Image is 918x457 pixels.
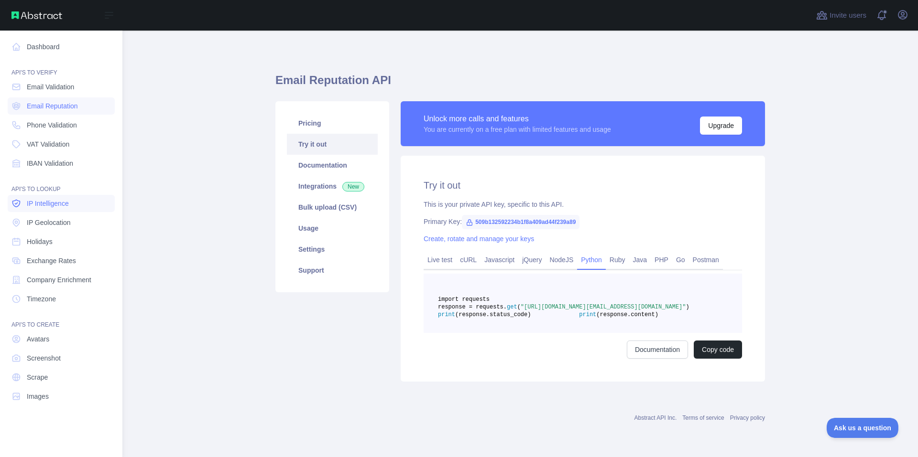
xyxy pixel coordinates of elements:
[27,294,56,304] span: Timezone
[634,414,677,421] a: Abstract API Inc.
[8,57,115,76] div: API'S TO VERIFY
[27,392,49,401] span: Images
[438,296,490,303] span: import requests
[8,78,115,96] a: Email Validation
[689,252,723,267] a: Postman
[8,290,115,308] a: Timezone
[682,414,724,421] a: Terms of service
[596,311,658,318] span: (response.content)
[424,179,742,192] h2: Try it out
[438,311,455,318] span: print
[827,418,899,438] iframe: Toggle Customer Support
[8,97,115,115] a: Email Reputation
[424,125,611,134] div: You are currently on a free plan with limited features and usage
[27,372,48,382] span: Scrape
[686,304,689,310] span: )
[8,233,115,250] a: Holidays
[8,214,115,231] a: IP Geolocation
[8,330,115,348] a: Avatars
[507,304,517,310] span: get
[275,73,765,96] h1: Email Reputation API
[424,113,611,125] div: Unlock more calls and features
[424,235,534,243] a: Create, rotate and manage your keys
[627,340,688,359] a: Documentation
[287,155,378,176] a: Documentation
[517,304,521,310] span: (
[27,256,76,266] span: Exchange Rates
[287,218,378,239] a: Usage
[694,340,742,359] button: Copy code
[287,197,378,218] a: Bulk upload (CSV)
[342,182,364,191] span: New
[579,311,596,318] span: print
[8,174,115,193] div: API'S TO LOOKUP
[27,237,53,246] span: Holidays
[27,159,73,168] span: IBAN Validation
[287,176,378,197] a: Integrations New
[8,195,115,212] a: IP Intelligence
[287,113,378,134] a: Pricing
[27,82,74,92] span: Email Validation
[8,117,115,134] a: Phone Validation
[700,117,742,135] button: Upgrade
[27,120,77,130] span: Phone Validation
[8,350,115,367] a: Screenshot
[287,239,378,260] a: Settings
[456,252,481,267] a: cURL
[830,10,866,21] span: Invite users
[730,414,765,421] a: Privacy policy
[27,139,69,149] span: VAT Validation
[27,199,69,208] span: IP Intelligence
[546,252,577,267] a: NodeJS
[814,8,868,23] button: Invite users
[672,252,689,267] a: Go
[287,260,378,281] a: Support
[27,353,61,363] span: Screenshot
[27,275,91,285] span: Company Enrichment
[27,218,71,227] span: IP Geolocation
[455,311,531,318] span: (response.status_code)
[424,252,456,267] a: Live test
[629,252,651,267] a: Java
[481,252,518,267] a: Javascript
[577,252,606,267] a: Python
[518,252,546,267] a: jQuery
[8,388,115,405] a: Images
[8,252,115,269] a: Exchange Rates
[606,252,629,267] a: Ruby
[8,136,115,153] a: VAT Validation
[287,134,378,155] a: Try it out
[8,155,115,172] a: IBAN Validation
[27,101,78,111] span: Email Reputation
[521,304,686,310] span: "[URL][DOMAIN_NAME][EMAIL_ADDRESS][DOMAIN_NAME]"
[8,309,115,329] div: API'S TO CREATE
[424,217,742,226] div: Primary Key:
[11,11,62,19] img: Abstract API
[8,271,115,288] a: Company Enrichment
[8,38,115,55] a: Dashboard
[27,334,49,344] span: Avatars
[8,369,115,386] a: Scrape
[424,200,742,209] div: This is your private API key, specific to this API.
[438,304,507,310] span: response = requests.
[462,215,579,229] span: 509b132592234b1f8a409ad44f239a89
[651,252,672,267] a: PHP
